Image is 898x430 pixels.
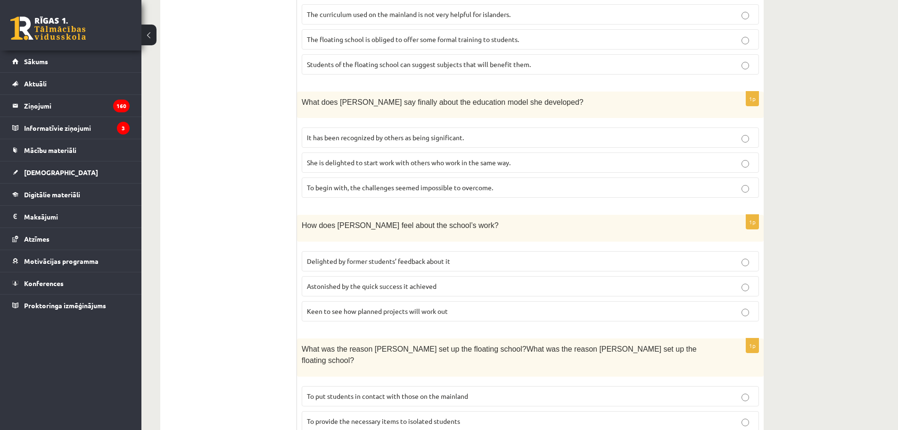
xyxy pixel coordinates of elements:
span: Motivācijas programma [24,257,99,265]
input: To provide the necessary items to isolated students [741,419,749,426]
span: Proktoringa izmēģinājums [24,301,106,310]
a: Motivācijas programma [12,250,130,272]
legend: Ziņojumi [24,95,130,117]
a: Digitālie materiāli [12,184,130,205]
p: 1p [746,214,759,229]
a: Rīgas 1. Tālmācības vidusskola [10,17,86,40]
span: The floating school is obliged to offer some formal training to students. [307,35,519,43]
i: 160 [113,100,130,112]
a: Sākums [12,51,130,72]
a: Maksājumi [12,206,130,228]
a: Proktoringa izmēģinājums [12,295,130,316]
span: It has been recognized by others as being significant. [307,133,464,142]
span: She is delighted to start work with others who work in the same way. [307,158,511,167]
span: How does [PERSON_NAME] feel about the school’s work? [302,221,499,229]
span: The curriculum used on the mainland is not very helpful for islanders. [307,10,511,18]
span: To begin with, the challenges seemed impossible to overcome. [307,183,493,192]
span: Konferences [24,279,64,287]
span: Mācību materiāli [24,146,76,154]
legend: Informatīvie ziņojumi [24,117,130,139]
span: To put students in contact with those on the mainland [307,392,468,400]
legend: Maksājumi [24,206,130,228]
span: Students of the floating school can suggest subjects that will benefit them. [307,60,531,68]
span: Sākums [24,57,48,66]
span: What does [PERSON_NAME] say finally about the education model she developed? [302,98,584,106]
span: Aktuāli [24,79,47,88]
input: Students of the floating school can suggest subjects that will benefit them. [741,62,749,69]
a: Informatīvie ziņojumi3 [12,117,130,139]
span: Atzīmes [24,235,49,243]
p: 1p [746,338,759,353]
a: Konferences [12,272,130,294]
a: Aktuāli [12,73,130,94]
input: It has been recognized by others as being significant. [741,135,749,143]
input: Keen to see how planned projects will work out [741,309,749,316]
span: Keen to see how planned projects will work out [307,307,448,315]
a: [DEMOGRAPHIC_DATA] [12,161,130,183]
a: Mācību materiāli [12,139,130,161]
input: Delighted by former students’ feedback about it [741,259,749,266]
input: The floating school is obliged to offer some formal training to students. [741,37,749,44]
i: 3 [117,122,130,135]
span: Digitālie materiāli [24,190,80,199]
input: The curriculum used on the mainland is not very helpful for islanders. [741,12,749,19]
input: To begin with, the challenges seemed impossible to overcome. [741,185,749,193]
span: [DEMOGRAPHIC_DATA] [24,168,98,177]
input: She is delighted to start work with others who work in the same way. [741,160,749,168]
span: What was the reason [PERSON_NAME] set up the floating school?What was the reason [PERSON_NAME] se... [302,345,697,364]
p: 1p [746,91,759,106]
a: Ziņojumi160 [12,95,130,117]
span: To provide the necessary items to isolated students [307,417,460,425]
span: Delighted by former students’ feedback about it [307,257,450,265]
a: Atzīmes [12,228,130,250]
input: Astonished by the quick success it achieved [741,284,749,291]
span: Astonished by the quick success it achieved [307,282,437,290]
input: To put students in contact with those on the mainland [741,394,749,401]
